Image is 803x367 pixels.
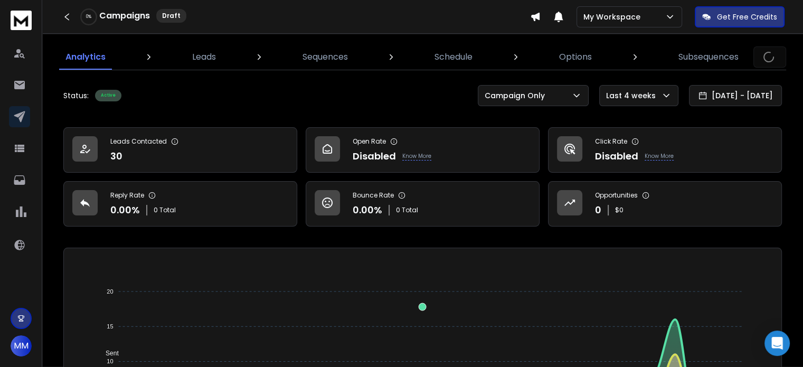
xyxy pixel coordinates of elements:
p: My Workspace [583,12,645,22]
button: MM [11,335,32,356]
p: Subsequences [678,51,739,63]
p: Status: [63,90,89,101]
a: Open RateDisabledKnow More [306,127,540,173]
tspan: 10 [107,358,114,364]
p: Leads Contacted [110,137,167,146]
button: [DATE] - [DATE] [689,85,782,106]
a: Analytics [59,44,112,70]
p: Know More [402,152,431,161]
p: Disabled [353,149,396,164]
div: Open Intercom Messenger [764,331,790,356]
img: logo [11,11,32,30]
p: 30 [110,149,122,164]
p: Opportunities [595,191,638,200]
p: Analytics [65,51,106,63]
p: $ 0 [615,206,623,214]
a: Leads [186,44,222,70]
a: Reply Rate0.00%0 Total [63,181,297,227]
a: Click RateDisabledKnow More [548,127,782,173]
p: Last 4 weeks [606,90,660,101]
p: Reply Rate [110,191,144,200]
p: Know More [645,152,674,161]
p: Bounce Rate [353,191,394,200]
p: Get Free Credits [717,12,777,22]
tspan: 20 [107,288,114,295]
a: Schedule [428,44,479,70]
span: Sent [98,350,119,357]
p: Leads [192,51,216,63]
p: 0 [595,203,601,218]
p: Disabled [595,149,638,164]
p: 0 % [86,14,91,20]
p: Open Rate [353,137,386,146]
tspan: 15 [107,323,114,330]
a: Sequences [296,44,354,70]
p: Campaign Only [485,90,549,101]
p: 0.00 % [110,203,140,218]
button: Get Free Credits [695,6,785,27]
p: 0 Total [396,206,418,214]
a: Opportunities0$0 [548,181,782,227]
div: Draft [156,9,186,23]
p: Schedule [434,51,473,63]
p: 0 Total [154,206,176,214]
a: Leads Contacted30 [63,127,297,173]
a: Bounce Rate0.00%0 Total [306,181,540,227]
h1: Campaigns [99,10,150,22]
div: Active [95,90,121,101]
p: Click Rate [595,137,627,146]
a: Subsequences [672,44,745,70]
a: Options [553,44,598,70]
p: 0.00 % [353,203,382,218]
p: Sequences [303,51,348,63]
p: Options [559,51,592,63]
